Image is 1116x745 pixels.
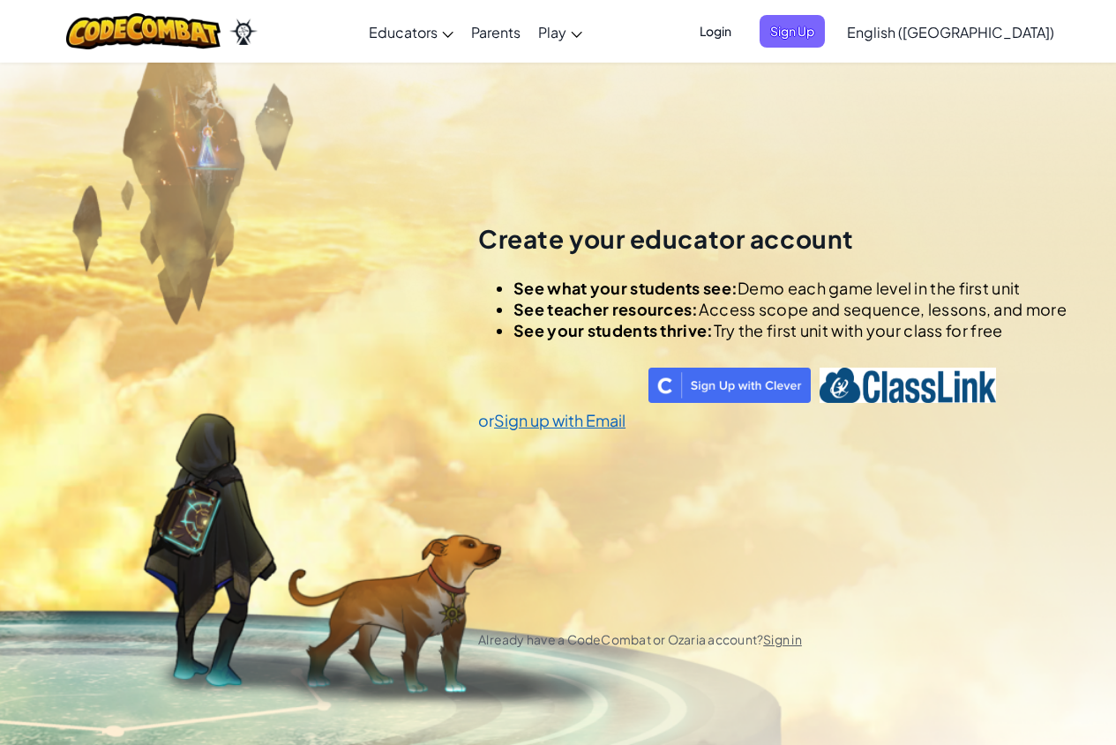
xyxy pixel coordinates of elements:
[513,278,738,298] span: See what your students see:
[648,368,811,403] img: clever_sso_button@2x.png
[763,631,802,647] a: Sign in
[738,278,1020,298] span: Demo each game level in the first unit
[714,320,1003,340] span: Try the first unit with your class for free
[462,8,529,56] a: Parents
[369,23,438,41] span: Educators
[529,8,591,56] a: Play
[360,8,462,56] a: Educators
[513,320,714,340] span: See your students thrive:
[689,15,742,48] button: Login
[538,23,566,41] span: Play
[66,13,221,49] img: CodeCombat logo
[699,299,1067,319] span: Access scope and sequence, lessons, and more
[838,8,1063,56] a: English ([GEOGRAPHIC_DATA])
[478,410,494,430] span: or
[469,366,648,405] iframe: Sign in with Google Button
[847,23,1054,41] span: English ([GEOGRAPHIC_DATA])
[760,15,825,48] button: Sign Up
[494,410,625,430] a: Sign up with Email
[478,222,1067,256] h2: Create your educator account
[820,368,996,403] img: classlink-logo-text.png
[478,631,802,647] span: Already have a CodeCombat or Ozaria account?
[229,19,258,45] img: Ozaria
[513,299,699,319] span: See teacher resources:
